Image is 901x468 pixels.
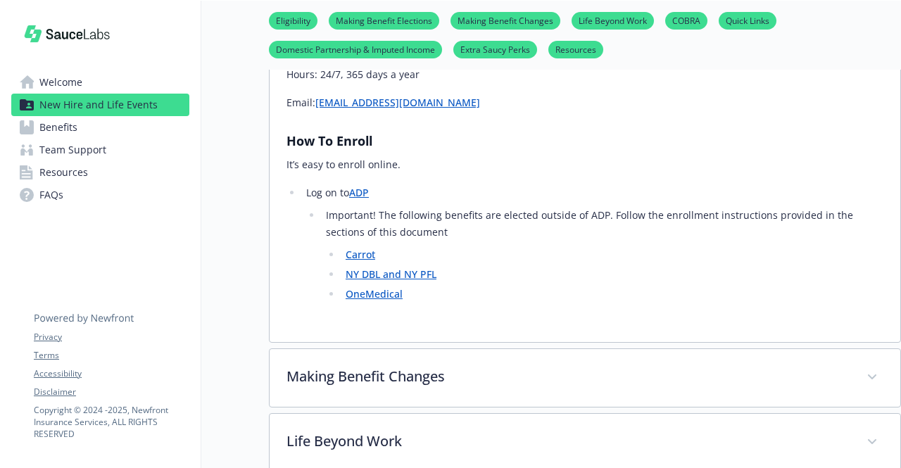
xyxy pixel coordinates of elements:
[11,116,189,139] a: Benefits
[719,13,776,27] a: Quick Links
[346,267,436,281] a: NY DBL and NY PFL
[39,116,77,139] span: Benefits
[39,94,158,116] span: New Hire and Life Events
[39,161,88,184] span: Resources
[269,42,442,56] a: Domestic Partnership & Imputed Income
[286,94,883,111] p: Email:
[269,13,317,27] a: Eligibility
[34,386,189,398] a: Disclaimer
[270,349,900,407] div: Making Benefit Changes
[34,349,189,362] a: Terms
[548,42,603,56] a: Resources
[286,66,883,83] p: Hours: 24/7, 365 days a year
[302,184,883,303] li: Log on to
[11,139,189,161] a: Team Support
[665,13,707,27] a: COBRA
[11,94,189,116] a: New Hire and Life Events
[34,404,189,440] p: Copyright © 2024 - 2025 , Newfront Insurance Services, ALL RIGHTS RESERVED
[322,207,883,303] li: Important! The following benefits are elected outside of ADP. Follow the enrollment instructions ...
[346,287,403,301] a: OneMedical
[11,161,189,184] a: Resources
[349,186,369,199] a: ADP
[329,13,439,27] a: Making Benefit Elections
[286,431,850,452] p: Life Beyond Work
[34,331,189,343] a: Privacy
[39,184,63,206] span: FAQs
[572,13,654,27] a: Life Beyond Work
[11,184,189,206] a: FAQs
[453,42,537,56] a: Extra Saucy Perks
[450,13,560,27] a: Making Benefit Changes
[286,156,883,173] p: It’s easy to enroll online.
[346,248,375,261] a: Carrot
[286,366,850,387] p: Making Benefit Changes
[34,367,189,380] a: Accessibility
[11,71,189,94] a: Welcome
[286,132,372,149] strong: How To Enroll
[39,71,82,94] span: Welcome
[39,139,106,161] span: Team Support
[315,96,480,109] a: [EMAIL_ADDRESS][DOMAIN_NAME]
